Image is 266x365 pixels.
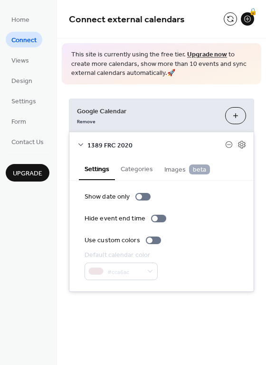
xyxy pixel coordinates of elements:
button: Categories [115,157,159,179]
a: Design [6,73,38,88]
a: Views [6,52,35,68]
span: beta [189,164,210,174]
button: Images beta [159,157,216,180]
button: Upgrade [6,164,49,182]
span: Remove [77,118,95,125]
a: Connect [6,32,42,47]
a: Contact Us [6,134,49,149]
span: Settings [11,97,36,107]
span: 1389 FRC 2020 [87,140,225,150]
span: Views [11,56,29,66]
span: Home [11,15,29,25]
span: Contact Us [11,137,44,147]
span: Google Calendar [77,106,218,116]
div: Hide event end time [85,214,145,224]
div: Show date only [85,192,130,202]
a: Form [6,113,32,129]
span: This site is currently using the free tier. to create more calendars, show more than 10 events an... [71,50,252,78]
span: Design [11,76,32,86]
a: Settings [6,93,42,109]
span: Images [164,164,210,175]
span: Form [11,117,26,127]
button: Settings [79,157,115,180]
span: Connect [11,36,37,46]
a: Upgrade now [187,48,227,61]
span: Connect external calendars [69,10,185,29]
div: Use custom colors [85,236,140,246]
div: Default calendar color [85,250,156,260]
span: Upgrade [13,169,42,179]
a: Home [6,11,35,27]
